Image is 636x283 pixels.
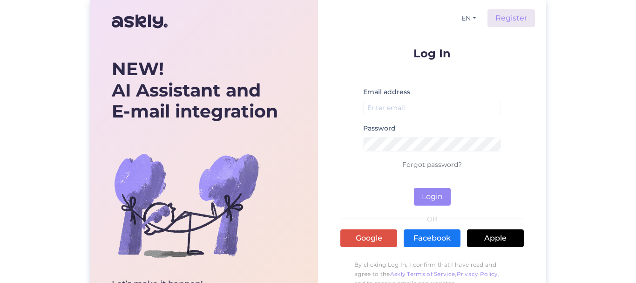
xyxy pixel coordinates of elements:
a: Privacy Policy [457,270,498,277]
label: Password [363,124,396,133]
a: Register [487,9,535,27]
label: Email address [363,87,410,97]
a: Google [340,229,397,247]
b: NEW! [112,58,164,80]
span: OR [426,216,439,222]
div: AI Assistant and E-mail integration [112,58,278,122]
a: Facebook [404,229,460,247]
a: Forgot password? [402,160,462,169]
button: EN [458,12,480,25]
img: bg-askly [112,131,261,280]
a: Apple [467,229,524,247]
p: Log In [340,48,524,59]
img: Askly [112,10,168,33]
input: Enter email [363,101,501,115]
button: Login [414,188,451,206]
a: Askly Terms of Service [390,270,455,277]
